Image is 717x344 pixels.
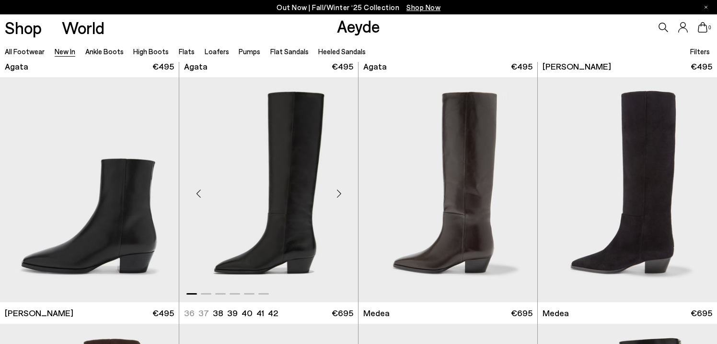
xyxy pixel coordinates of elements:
[152,307,174,319] span: €495
[179,77,358,302] a: Next slide Previous slide
[256,307,264,319] li: 41
[268,307,278,319] li: 42
[5,307,73,319] span: [PERSON_NAME]
[707,25,712,30] span: 0
[184,307,275,319] ul: variant
[358,56,537,77] a: Agata €495
[152,60,174,72] span: €495
[270,47,309,56] a: Flat Sandals
[332,60,353,72] span: €495
[318,47,366,56] a: Heeled Sandals
[337,16,380,36] a: Aeyde
[358,302,537,324] a: Medea €695
[363,307,390,319] span: Medea
[5,60,28,72] span: Agata
[691,60,712,72] span: €495
[179,47,195,56] a: Flats
[184,60,208,72] span: Agata
[179,77,358,302] img: Medea Knee-High Boots
[179,302,358,324] a: 36 37 38 39 40 41 42 €695
[184,179,213,208] div: Previous slide
[363,60,387,72] span: Agata
[5,47,45,56] a: All Footwear
[690,47,710,56] span: Filters
[227,307,238,319] li: 39
[5,19,42,36] a: Shop
[538,302,717,324] a: Medea €695
[55,47,75,56] a: New In
[62,19,104,36] a: World
[277,1,440,13] p: Out Now | Fall/Winter ‘25 Collection
[511,307,532,319] span: €695
[691,307,712,319] span: €695
[511,60,532,72] span: €495
[538,56,717,77] a: [PERSON_NAME] €495
[179,77,358,302] div: 1 / 6
[538,77,717,302] img: Medea Suede Knee-High Boots
[213,307,223,319] li: 38
[242,307,253,319] li: 40
[324,179,353,208] div: Next slide
[179,56,358,77] a: Agata €495
[543,60,611,72] span: [PERSON_NAME]
[406,3,440,12] span: Navigate to /collections/new-in
[85,47,124,56] a: Ankle Boots
[358,77,537,302] img: Medea Knee-High Boots
[698,22,707,33] a: 0
[543,307,569,319] span: Medea
[133,47,169,56] a: High Boots
[239,47,260,56] a: Pumps
[332,307,353,319] span: €695
[205,47,229,56] a: Loafers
